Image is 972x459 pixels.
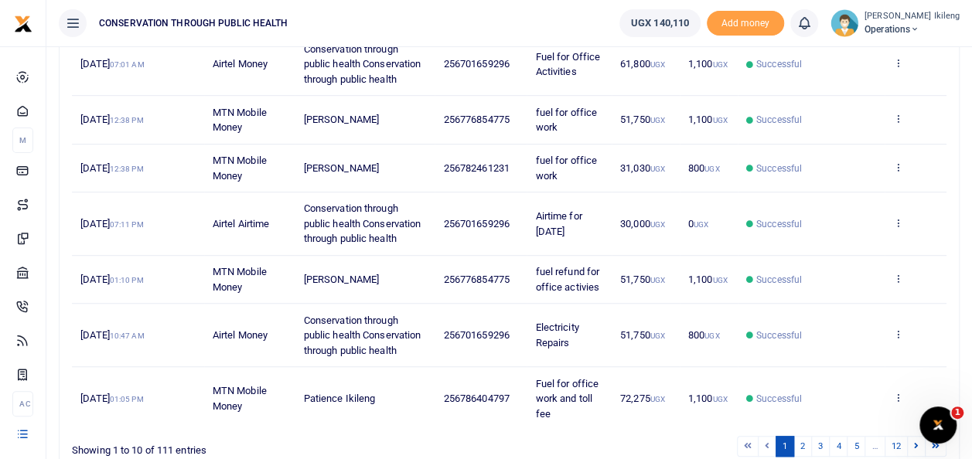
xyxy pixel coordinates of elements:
span: 1,100 [688,58,728,70]
span: Successful [756,392,802,406]
li: Wallet ballance [613,9,707,37]
span: 256701659296 [444,58,510,70]
small: UGX [712,276,727,284]
img: profile-user [830,9,858,37]
span: 1,100 [688,274,728,285]
span: 256701659296 [444,329,510,341]
span: 31,030 [620,162,665,174]
small: UGX [712,60,727,69]
a: 3 [811,436,830,457]
a: logo-small logo-large logo-large [14,17,32,29]
span: Successful [756,328,802,342]
iframe: Intercom live chat [919,406,957,444]
span: Conservation through public health Conservation through public health [304,43,421,85]
span: 800 [688,162,720,174]
small: UGX [650,60,665,69]
a: profile-user [PERSON_NAME] Ikileng Operations [830,9,960,37]
span: Airtel Money [213,329,268,341]
span: [DATE] [80,393,143,404]
span: [DATE] [80,274,143,285]
small: [PERSON_NAME] Ikileng [865,10,960,23]
span: [PERSON_NAME] [304,162,379,174]
span: 30,000 [620,218,665,229]
small: UGX [650,395,665,403]
span: Fuel for office work and toll fee [535,378,599,420]
span: 51,750 [620,114,665,125]
span: [PERSON_NAME] [304,114,379,125]
a: 1 [776,436,794,457]
span: CONSERVATION THROUGH PUBLIC HEALTH [93,16,294,30]
span: MTN Mobile Money [213,107,267,134]
small: UGX [712,395,727,403]
li: Toup your wallet [707,11,784,36]
small: UGX [704,331,719,340]
span: Airtime for [DATE] [535,210,581,237]
small: UGX [712,116,727,124]
span: Electricity Repairs [535,321,578,348]
img: logo-small [14,15,32,33]
small: 01:10 PM [110,276,144,284]
span: Successful [756,113,802,127]
span: 256782461231 [444,162,510,174]
span: 256776854775 [444,114,510,125]
a: Add money [707,16,784,28]
span: Fuel for Office Activities [535,51,600,78]
small: UGX [650,220,665,229]
a: UGX 140,110 [619,9,701,37]
small: UGX [650,331,665,340]
span: Airtel Money [213,58,268,70]
span: Add money [707,11,784,36]
small: 07:11 PM [110,220,144,229]
span: Patience Ikileng [304,393,376,404]
span: 800 [688,329,720,341]
span: 51,750 [620,329,665,341]
span: 1 [951,406,963,419]
span: [DATE] [80,58,144,70]
span: fuel for office work [535,107,597,134]
span: 256776854775 [444,274,510,285]
span: Operations [865,22,960,36]
span: 61,800 [620,58,665,70]
small: UGX [704,165,719,173]
small: 10:47 AM [110,331,145,340]
span: Successful [756,217,802,231]
span: MTN Mobile Money [213,385,267,412]
span: fuel for office work [535,155,597,182]
span: UGX 140,110 [631,15,689,31]
li: M [12,127,33,153]
a: 12 [885,436,908,457]
span: Successful [756,161,802,175]
span: 72,275 [620,393,665,404]
span: Airtel Airtime [213,218,269,229]
span: fuel refund for office activies [535,266,599,293]
span: Successful [756,57,802,71]
small: 01:05 PM [110,395,144,403]
span: Conservation through public health Conservation through public health [304,314,421,356]
span: 256701659296 [444,218,510,229]
small: UGX [650,165,665,173]
small: 12:38 PM [110,116,144,124]
div: Showing 1 to 10 of 111 entries [72,434,430,458]
span: Successful [756,273,802,287]
span: [PERSON_NAME] [304,274,379,285]
span: 256786404797 [444,393,510,404]
span: 0 [688,218,708,229]
span: 1,100 [688,114,728,125]
span: 1,100 [688,393,728,404]
span: 51,750 [620,274,665,285]
span: [DATE] [80,329,144,341]
small: 07:01 AM [110,60,145,69]
a: 2 [793,436,812,457]
a: 4 [829,436,848,457]
span: Conservation through public health Conservation through public health [304,202,421,244]
small: UGX [650,116,665,124]
span: [DATE] [80,218,143,229]
span: [DATE] [80,162,143,174]
li: Ac [12,391,33,416]
span: [DATE] [80,114,143,125]
span: MTN Mobile Money [213,266,267,293]
small: 12:38 PM [110,165,144,173]
a: 5 [847,436,865,457]
small: UGX [694,220,708,229]
small: UGX [650,276,665,284]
